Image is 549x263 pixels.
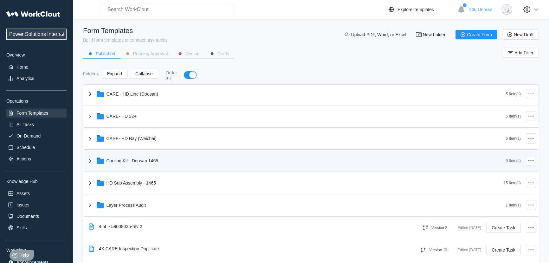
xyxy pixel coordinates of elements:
[469,7,492,12] span: 206 Unread
[16,64,28,70] div: Home
[101,4,234,15] input: Search WorkClout
[6,200,67,209] a: Issues
[467,32,492,37] span: Create Form
[83,37,168,43] div: Build form templates to conduct task audits
[503,181,520,185] div: 15 Item(s)
[96,51,115,56] div: Published
[107,71,122,76] span: Expand
[107,114,137,119] div: CARE- HD 32+
[492,248,515,252] span: Create Task
[6,131,67,140] a: On-Demand
[99,246,159,251] div: 4X CARE Inspection Duplicate
[130,69,158,79] button: Collapse
[457,246,481,254] div: Edited [DATE]
[486,223,520,233] button: Create Task
[6,212,67,221] a: Documents
[16,225,27,230] div: Skills
[6,223,67,232] a: Skills
[501,4,512,15] img: clout-09.png
[506,114,520,118] div: 5 Item(s)
[514,51,533,55] span: Add Filter
[6,109,67,118] a: Form Templates
[6,74,67,83] a: Analytics
[205,49,234,58] button: Drafts
[83,49,120,58] button: Published
[514,32,533,37] span: New Draft
[6,52,67,57] div: Overview
[506,203,520,207] div: 1 Item(s)
[506,136,520,141] div: 6 Item(s)
[455,30,497,39] button: Create Form
[411,30,451,39] button: New Folder
[107,136,157,141] div: CARE- HD Bay (Weichai)
[173,49,204,58] button: Denied
[429,248,447,252] div: Version 13
[6,120,67,129] a: All Tasks
[16,145,35,150] div: Schedule
[16,156,31,161] div: Actions
[431,226,447,230] div: Version 2
[16,191,30,196] div: Assets
[166,70,178,80] div: Order a-z
[397,7,434,12] div: Explore Templates
[107,203,146,208] div: Layer Process Audit
[16,133,41,138] div: On-Demand
[6,143,67,152] a: Schedule
[16,122,34,127] div: All Tasks
[133,51,168,56] div: Pending Approval
[503,48,539,58] button: Add Filter
[135,71,152,76] span: Collapse
[6,63,67,71] a: Home
[83,27,168,35] div: Form Templates
[16,214,39,219] div: Documents
[217,51,229,56] div: Drafts
[102,69,127,79] button: Expand
[107,91,158,97] div: CARE - HD Line (Doosan)
[387,6,454,13] a: Explore Templates
[107,158,158,163] div: Cooling Kit - Doosan 1465
[6,179,67,184] div: Knowledge Hub
[107,180,156,185] div: HD Sub Assembly - 1465
[120,49,173,58] button: Pending Approval
[423,32,446,37] span: New Folder
[6,154,67,163] a: Actions
[340,30,411,39] button: Upload PDF, Word, or Excel
[99,224,142,229] div: 4.5L - 59008035-rev 2
[185,51,199,56] div: Denied
[16,111,48,116] div: Form Templates
[351,32,406,37] span: Upload PDF, Word, or Excel
[6,248,67,253] div: Workclout
[16,202,29,207] div: Issues
[16,76,34,81] div: Analytics
[457,224,481,232] div: Edited [DATE]
[506,158,520,163] div: 9 Item(s)
[6,98,67,104] div: Operations
[83,71,99,76] div: Folders :
[486,245,520,255] button: Create Task
[6,189,67,198] a: Assets
[506,92,520,96] div: 5 Item(s)
[502,30,539,40] button: New Draft
[492,226,515,230] span: Create Task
